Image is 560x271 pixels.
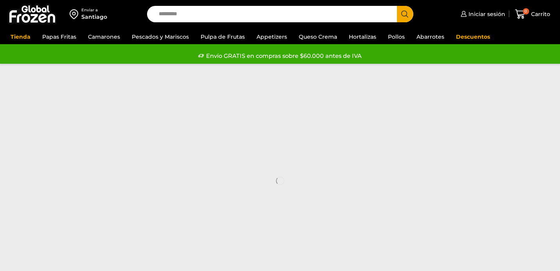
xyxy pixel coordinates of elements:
[81,7,107,13] div: Enviar a
[467,10,505,18] span: Iniciar sesión
[253,29,291,44] a: Appetizers
[529,10,550,18] span: Carrito
[81,13,107,21] div: Santiago
[513,5,552,23] a: 0 Carrito
[452,29,494,44] a: Descuentos
[7,29,34,44] a: Tienda
[84,29,124,44] a: Camarones
[413,29,448,44] a: Abarrotes
[397,6,413,22] button: Search button
[345,29,380,44] a: Hortalizas
[523,8,529,14] span: 0
[128,29,193,44] a: Pescados y Mariscos
[38,29,80,44] a: Papas Fritas
[295,29,341,44] a: Queso Crema
[384,29,409,44] a: Pollos
[197,29,249,44] a: Pulpa de Frutas
[459,6,505,22] a: Iniciar sesión
[70,7,81,21] img: address-field-icon.svg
